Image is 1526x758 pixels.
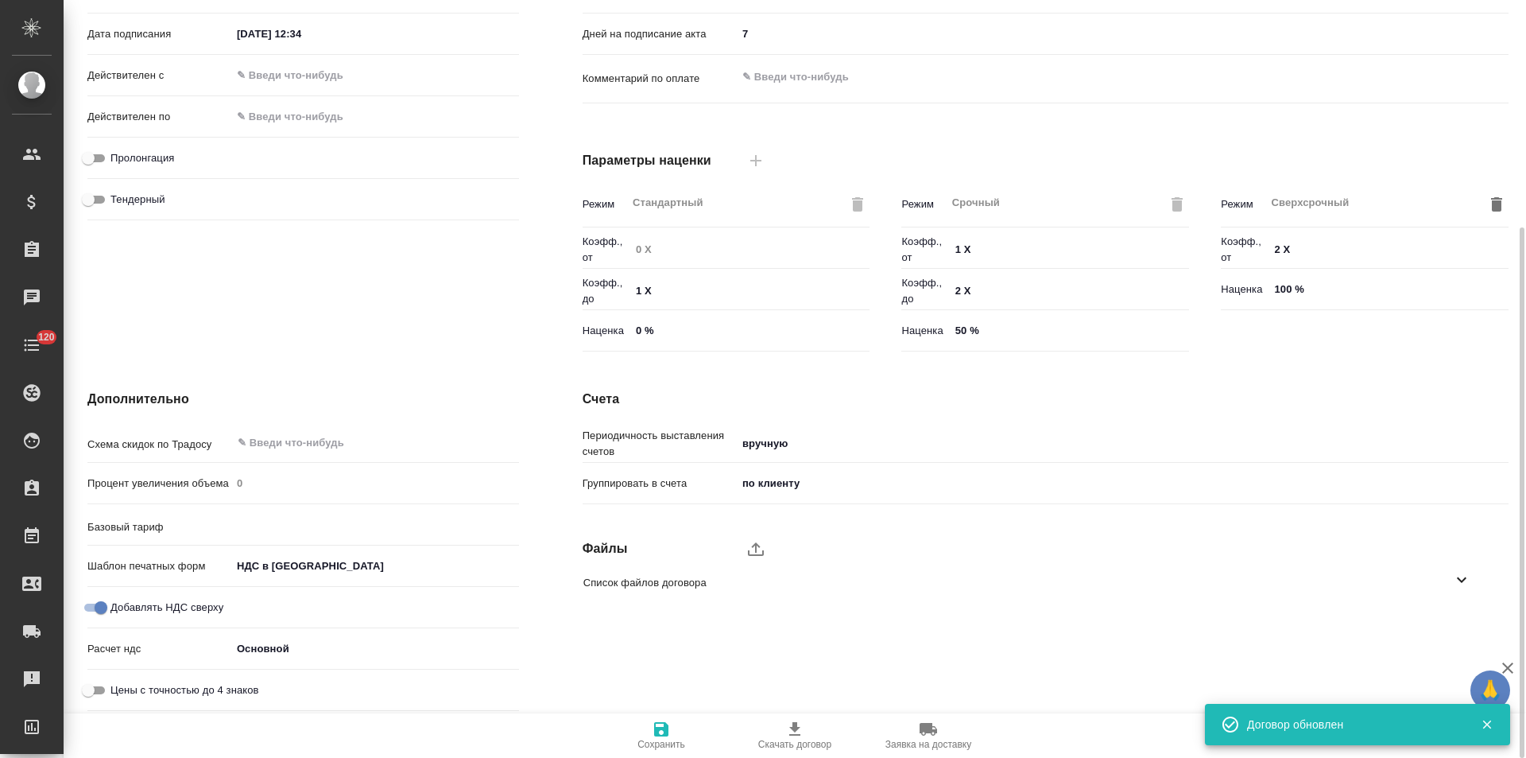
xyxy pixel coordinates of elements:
[950,280,1189,303] input: ✎ Введи что-нибудь
[901,196,945,212] p: Режим
[630,239,870,262] input: Пустое поле
[583,575,1452,591] span: Список файлов договора
[4,325,60,365] a: 120
[737,22,1509,45] input: ✎ Введи что-нибудь
[1268,278,1508,301] input: ✎ Введи что-нибудь
[87,437,231,453] p: Схема скидок по Традосу
[583,476,737,492] p: Группировать в счета
[737,430,1509,457] div: вручную
[510,441,513,445] button: Open
[87,68,231,84] p: Действителен с
[231,64,370,87] input: ✎ Введи что-нибудь
[1485,192,1509,216] button: Удалить режим
[758,739,831,750] span: Скачать договор
[583,390,1509,409] h4: Счета
[1221,282,1268,297] p: Наценка
[728,713,862,758] button: Скачать договор
[110,150,174,166] span: Пролонгация
[901,234,949,266] p: Коэфф., от
[1221,234,1268,266] p: Коэфф., от
[901,323,949,339] p: Наценка
[87,476,231,492] p: Процент увеличения объема
[231,22,370,45] input: ✎ Введи что-нибудь
[885,739,971,750] span: Заявка на доставку
[901,275,949,307] p: Коэфф., до
[510,524,513,527] button: Open
[862,713,995,758] button: Заявка на доставку
[737,470,1509,497] div: по клиенту
[637,739,685,750] span: Сохранить
[737,530,775,568] label: upload
[1268,239,1508,262] input: ✎ Введи что-нибудь
[231,636,519,663] div: Основной
[1221,196,1265,212] p: Режим
[950,239,1189,262] input: ✎ Введи что-нибудь
[571,564,1497,601] div: Список файлов договора
[583,26,737,42] p: Дней на подписание акта
[583,428,737,460] p: Периодичность выставления счетов
[1470,717,1503,732] button: Закрыть
[583,539,737,558] h4: Файлы
[231,105,370,128] input: ✎ Введи что-нибудь
[87,558,231,574] p: Шаблон печатных форм
[87,390,519,409] h4: Дополнительно
[630,280,870,303] input: ✎ Введи что-нибудь
[110,192,165,208] span: Тендерный
[87,641,231,657] p: Расчет ндс
[87,26,231,42] p: Дата подписания
[950,319,1189,342] input: ✎ Введи что-нибудь
[231,553,519,580] div: НДС в [GEOGRAPHIC_DATA]
[87,519,231,535] p: Базовый тариф
[583,275,630,307] p: Коэфф., до
[1477,674,1504,707] span: 🙏
[583,234,630,266] p: Коэфф., от
[29,329,64,345] span: 120
[87,109,231,125] p: Действителен по
[1470,671,1510,710] button: 🙏
[595,713,728,758] button: Сохранить
[110,600,223,616] span: Добавлять НДС сверху
[583,71,737,87] p: Комментарий по оплате
[110,682,259,698] span: Цены с точностью до 4 знаков
[583,323,630,339] p: Наценка
[1247,717,1457,733] div: Договор обновлен
[236,433,461,452] input: ✎ Введи что-нибудь
[231,472,519,495] input: Пустое поле
[630,319,870,342] input: ✎ Введи что-нибудь
[583,196,626,212] p: Режим
[583,151,737,170] h4: Параметры наценки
